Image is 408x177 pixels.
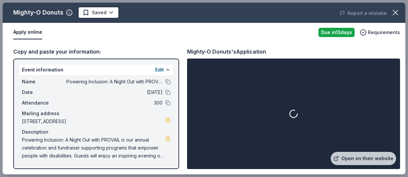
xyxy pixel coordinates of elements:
[22,88,66,96] span: Date
[66,78,163,86] span: Powering Inclusion: A Night Out with PROVAIL
[22,99,66,107] span: Attendance
[19,65,173,75] div: Event information
[360,28,400,36] button: Requirements
[340,9,387,17] button: Report a mistake
[13,25,42,39] button: Apply online
[22,110,170,117] div: Mailing address
[22,78,66,86] span: Name
[22,136,165,160] span: Powering Inclusion: A Night Out with PROVAIL is our annual celebration and fundraiser supporting ...
[22,117,165,125] span: [STREET_ADDRESS]
[318,28,355,37] div: Due in 13 days
[66,99,163,107] span: 300
[368,28,400,36] span: Requirements
[92,9,106,17] span: Saved
[13,7,63,18] div: Mighty-O Donuts
[66,88,163,96] span: [DATE]
[187,47,266,56] div: Mighty-O Donuts's Application
[78,7,119,19] button: Saved
[13,47,179,56] div: Copy and paste your information:
[155,66,164,74] button: Edit
[331,152,396,165] a: Open on their website
[22,128,170,136] div: Description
